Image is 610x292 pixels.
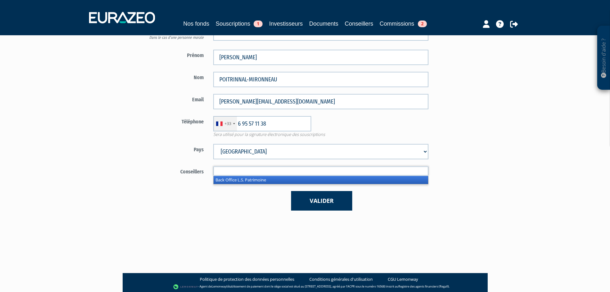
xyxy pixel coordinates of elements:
[134,50,209,59] label: Prénom
[134,94,209,104] label: Email
[89,12,155,23] img: 1732889491-logotype_eurazeo_blanc_rvb.png
[380,19,427,28] a: Commissions2
[129,284,481,290] div: - Agent de (établissement de paiement dont le siège social est situé au [STREET_ADDRESS], agréé p...
[134,72,209,81] label: Nom
[212,284,226,288] a: Lemonway
[600,29,607,87] p: Besoin d'aide ?
[173,284,198,290] img: logo-lemonway.png
[208,178,433,184] span: Plusieurs conseillers peuvent être liés à un même investisseur
[291,191,352,211] button: Valider
[214,176,428,184] li: Back Office L.S. Patrimoine
[309,19,338,28] a: Documents
[134,166,209,176] label: Conseillers
[254,21,263,27] span: 1
[134,116,209,126] label: Téléphone
[183,19,209,28] a: Nos fonds
[309,276,373,282] a: Conditions générales d'utilisation
[398,284,449,288] a: Registre des agents financiers (Regafi)
[345,19,373,28] a: Conseillers
[200,276,294,282] a: Politique de protection des données personnelles
[139,35,204,40] div: Dans le cas d’une personne morale
[134,144,209,154] label: Pays
[388,276,418,282] a: CGU Lemonway
[214,116,237,131] div: France: +33
[418,21,427,27] span: 2
[213,116,311,131] input: 6 12 34 56 78
[224,121,231,127] div: +33
[269,19,303,29] a: Investisseurs
[208,131,433,138] span: Sera utilisé pour la signature électronique des souscriptions
[216,19,263,28] a: Souscriptions1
